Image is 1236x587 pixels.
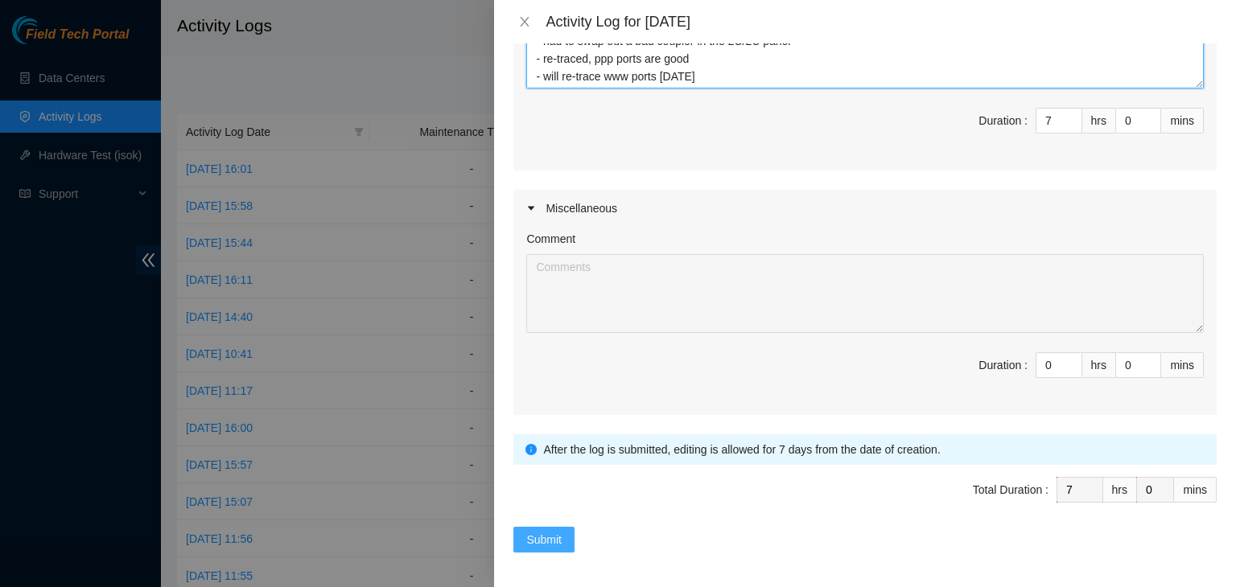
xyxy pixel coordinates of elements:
span: close [518,15,531,28]
div: mins [1161,108,1204,133]
div: After the log is submitted, editing is allowed for 7 days from the date of creation. [543,441,1205,458]
div: Activity Log for [DATE] [546,13,1217,31]
div: hrs [1103,477,1137,503]
div: mins [1174,477,1217,503]
div: Total Duration : [973,481,1049,499]
button: Close [513,14,536,30]
div: Duration : [978,356,1028,374]
div: Miscellaneous [513,190,1217,227]
span: caret-right [526,203,536,213]
div: hrs [1082,352,1116,378]
span: Submit [526,531,562,548]
div: mins [1161,352,1204,378]
span: info-circle [525,444,537,455]
label: Comment [526,230,575,248]
div: Duration : [978,112,1028,129]
textarea: Comment [526,254,1204,333]
textarea: Comment [526,10,1204,88]
div: hrs [1082,108,1116,133]
button: Submit [513,527,575,552]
